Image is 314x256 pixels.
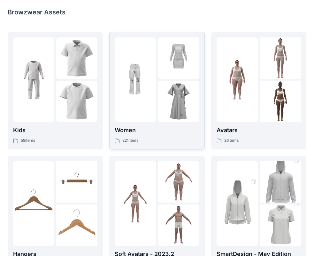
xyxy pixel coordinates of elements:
img: folder 2 [158,37,199,79]
img: folder 1 [115,183,156,224]
p: Kids [13,126,97,135]
p: 221 items [122,137,138,144]
img: folder 3 [56,81,97,122]
img: folder 2 [158,161,199,203]
img: folder 2 [260,151,301,213]
img: folder 1 [115,59,156,100]
p: 26 items [224,137,239,144]
p: 59 items [21,137,35,144]
img: folder 1 [217,172,258,235]
img: folder 2 [56,161,97,203]
img: folder 3 [260,81,301,122]
p: Browzwear Assets [8,8,65,17]
img: folder 1 [13,59,54,100]
img: folder 2 [56,37,97,79]
a: folder 1folder 2folder 3Women221items [109,32,204,149]
img: folder 2 [260,37,301,79]
img: folder 3 [158,81,199,122]
a: folder 1folder 2folder 3Avatars26items [211,32,306,149]
img: folder 1 [217,59,258,100]
p: Women [115,126,199,135]
a: folder 1folder 2folder 3Kids59items [8,32,103,149]
img: folder 1 [13,183,54,224]
p: Avatars [217,126,301,135]
img: folder 3 [158,204,199,246]
img: folder 3 [56,204,97,246]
